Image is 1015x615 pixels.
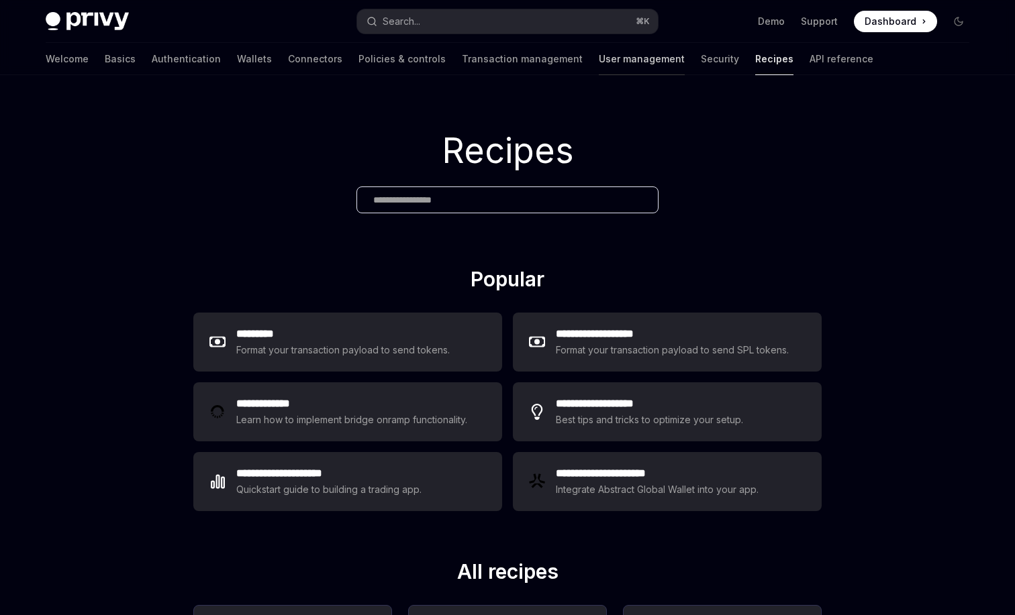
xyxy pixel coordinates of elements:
a: Transaction management [462,43,583,75]
a: Policies & controls [358,43,446,75]
img: dark logo [46,12,129,31]
a: Welcome [46,43,89,75]
a: **** ****Format your transaction payload to send tokens. [193,313,502,372]
div: Best tips and tricks to optimize your setup. [556,412,745,428]
a: Support [801,15,838,28]
a: Basics [105,43,136,75]
a: User management [599,43,685,75]
a: Wallets [237,43,272,75]
div: Format your transaction payload to send SPL tokens. [556,342,790,358]
button: Toggle dark mode [948,11,969,32]
a: API reference [810,43,873,75]
h2: Popular [193,267,822,296]
div: Learn how to implement bridge onramp functionality. [236,412,471,428]
a: **** **** ***Learn how to implement bridge onramp functionality. [193,382,502,441]
h2: All recipes [193,559,822,589]
a: Authentication [152,43,221,75]
a: Recipes [755,43,793,75]
div: Quickstart guide to building a trading app. [236,482,422,498]
div: Format your transaction payload to send tokens. [236,342,450,358]
button: Search...⌘K [357,9,658,34]
div: Search... [383,13,420,30]
a: Demo [758,15,785,28]
span: Dashboard [865,15,916,28]
div: Integrate Abstract Global Wallet into your app. [556,482,760,498]
span: ⌘ K [636,16,650,27]
a: Dashboard [854,11,937,32]
a: Security [701,43,739,75]
a: Connectors [288,43,342,75]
